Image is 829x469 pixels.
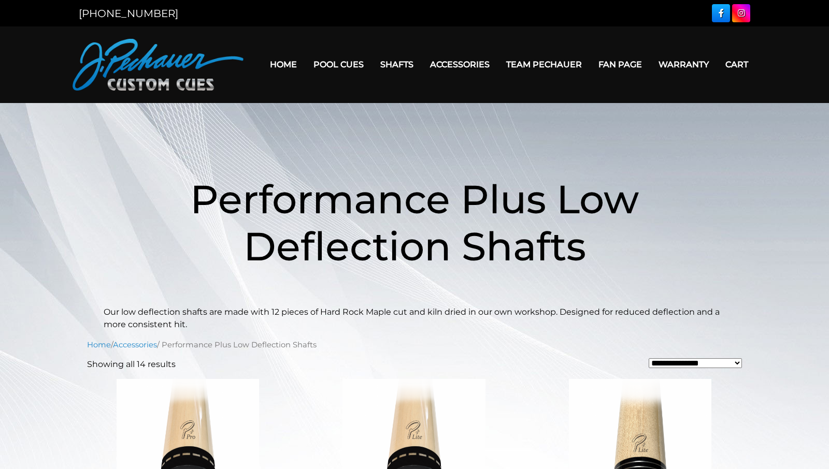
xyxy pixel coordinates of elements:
nav: Breadcrumb [87,339,742,350]
img: Pechauer Custom Cues [73,39,244,91]
span: Performance Plus Low Deflection Shafts [190,175,639,270]
a: Accessories [422,51,498,78]
select: Shop order [649,358,742,368]
a: Team Pechauer [498,51,590,78]
a: Pool Cues [305,51,372,78]
a: Accessories [113,340,157,349]
p: Showing all 14 results [87,358,176,371]
a: Home [262,51,305,78]
a: Home [87,340,111,349]
a: Shafts [372,51,422,78]
a: [PHONE_NUMBER] [79,7,178,20]
a: Fan Page [590,51,650,78]
a: Warranty [650,51,717,78]
a: Cart [717,51,756,78]
p: Our low deflection shafts are made with 12 pieces of Hard Rock Maple cut and kiln dried in our ow... [104,306,725,331]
